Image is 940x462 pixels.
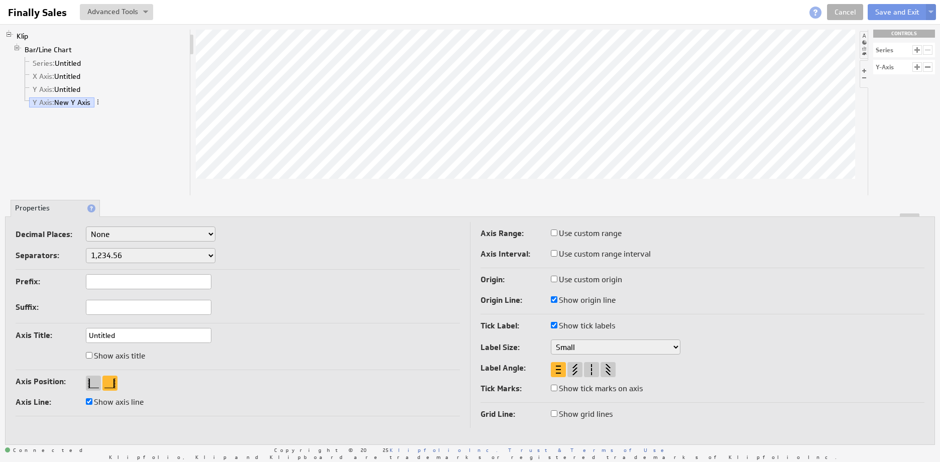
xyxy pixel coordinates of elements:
label: Axis Interval: [481,247,551,261]
span: Y Axis: [33,98,54,107]
span: X Axis: [33,72,54,81]
a: Bar/Line Chart [21,45,76,55]
a: Klipfolio Inc. [390,446,498,453]
input: Finally Sales [4,4,74,21]
input: Show tick labels [551,322,557,328]
label: Use custom range interval [551,247,651,261]
label: Suffix: [16,300,86,314]
label: Prefix: [16,275,86,289]
label: Show axis line [86,395,144,409]
a: Series: Untitled [29,58,85,68]
img: button-savedrop.png [143,11,148,15]
label: Axis Position: [16,375,86,389]
input: Show tick marks on axis [551,385,557,391]
div: CONTROLS [873,30,935,38]
a: Klip [13,31,32,41]
span: More actions [94,98,101,105]
label: Label Size: [481,340,551,355]
label: Show origin line [551,293,616,307]
label: Show grid lines [551,407,613,421]
input: Show grid lines [551,410,557,417]
input: Show origin line [551,296,557,303]
a: Y Axis: Untitled [29,84,84,94]
li: Hide or show the component controls palette [860,60,868,88]
a: Y Axis: New Y Axis [29,97,94,107]
label: Use custom range [551,226,622,241]
label: Axis Line: [16,395,86,409]
label: Use custom origin [551,273,622,287]
span: Connected: ID: dpnc-26 Online: true [5,447,88,453]
a: Cancel [827,4,863,20]
input: Show axis line [86,398,92,405]
span: Y Axis: [33,85,54,94]
input: Use custom range interval [551,250,557,257]
input: Show axis title [86,352,92,359]
a: X Axis: Untitled [29,71,84,81]
label: Label Angle: [481,361,551,375]
label: Origin Line: [481,293,551,307]
label: Origin: [481,273,551,287]
label: Show tick labels [551,319,615,333]
label: Grid Line: [481,407,551,421]
label: Show tick marks on axis [551,382,643,396]
span: Copyright © 2025 [274,447,498,452]
label: Show axis title [86,349,145,363]
li: Properties [11,200,100,217]
div: Series [876,47,893,53]
label: Axis Range: [481,226,551,241]
button: Save and Exit [868,4,927,20]
label: Tick Label: [481,319,551,333]
label: Separators: [16,249,86,263]
label: Decimal Places: [16,227,86,242]
label: Tick Marks: [481,382,551,396]
img: button-savedrop.png [928,11,933,15]
a: Trust & Terms of Use [508,446,671,453]
span: Klipfolio, Klip and Klipboard are trademarks or registered trademarks of Klipfolio Inc. [109,454,837,459]
input: Use custom range [551,229,557,236]
div: Y-Axis [876,64,894,70]
span: Series: [33,59,55,68]
input: Use custom origin [551,276,557,282]
li: Hide or show the component palette [860,31,868,59]
label: Axis Title: [16,328,86,342]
